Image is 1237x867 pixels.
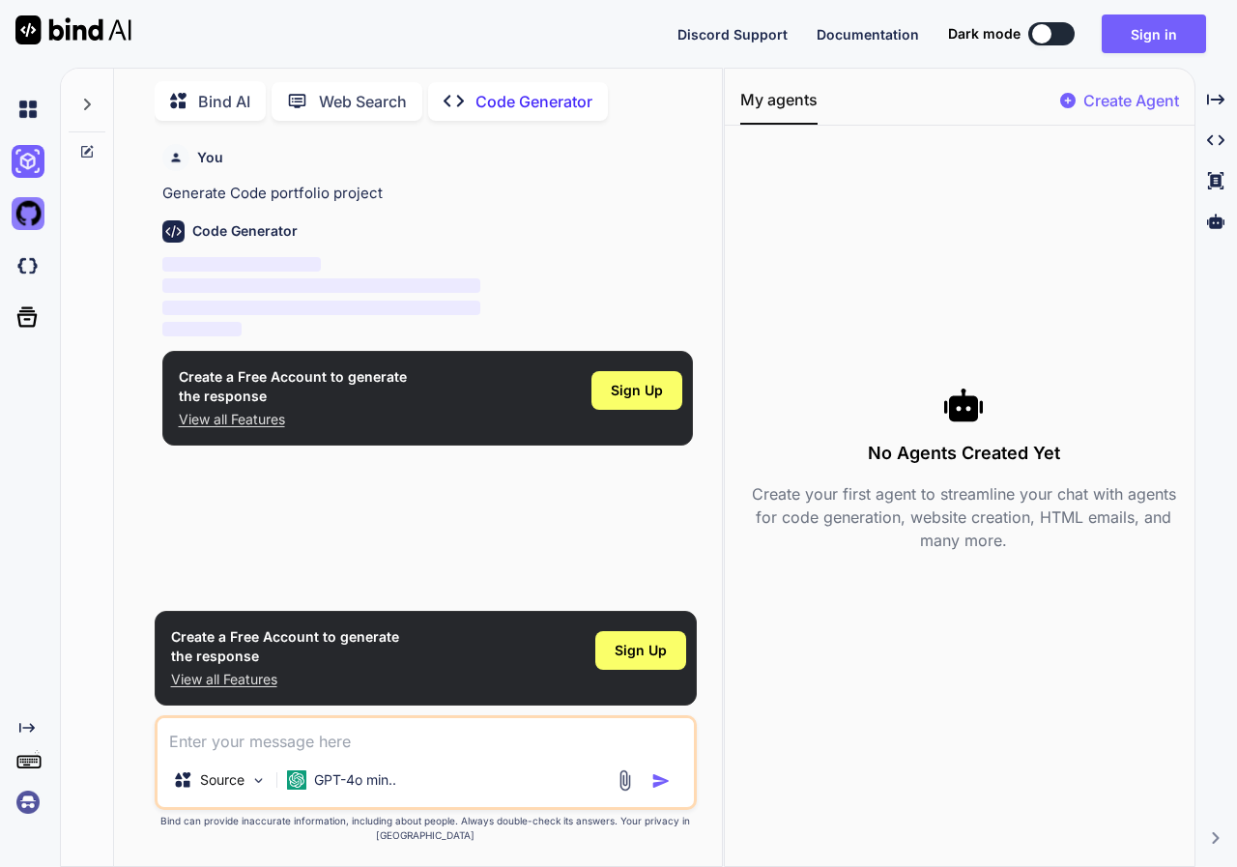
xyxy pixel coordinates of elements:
p: Create Agent [1083,89,1179,112]
p: Code Generator [475,90,592,113]
img: ai-studio [12,145,44,178]
h6: You [197,148,223,167]
img: Bind AI [15,15,131,44]
button: Discord Support [677,24,788,44]
span: ‌ [162,301,481,315]
button: My agents [740,88,818,125]
p: Source [200,770,245,790]
span: ‌ [162,278,481,293]
p: Bind AI [198,90,250,113]
h3: No Agents Created Yet [740,440,1186,467]
h1: Create a Free Account to generate the response [171,627,399,666]
p: Bind can provide inaccurate information, including about people. Always double-check its answers.... [155,814,698,843]
button: Sign in [1102,14,1206,53]
img: githubLight [12,197,44,230]
img: signin [12,786,44,819]
img: chat [12,93,44,126]
span: ‌ [162,322,242,336]
span: Discord Support [677,26,788,43]
img: icon [651,771,671,791]
h6: Code Generator [192,221,298,241]
img: Pick Models [250,772,267,789]
p: Generate Code portfolio project [162,183,694,205]
p: View all Features [179,410,407,429]
span: Documentation [817,26,919,43]
span: Sign Up [615,641,667,660]
p: Create your first agent to streamline your chat with agents for code generation, website creation... [740,482,1186,552]
h1: Create a Free Account to generate the response [179,367,407,406]
span: ‌ [162,257,322,272]
img: attachment [614,769,636,792]
img: GPT-4o mini [287,770,306,790]
p: GPT-4o min.. [314,770,396,790]
span: Dark mode [948,24,1021,43]
p: Web Search [319,90,407,113]
p: View all Features [171,670,399,689]
span: Sign Up [611,381,663,400]
button: Documentation [817,24,919,44]
img: darkCloudIdeIcon [12,249,44,282]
